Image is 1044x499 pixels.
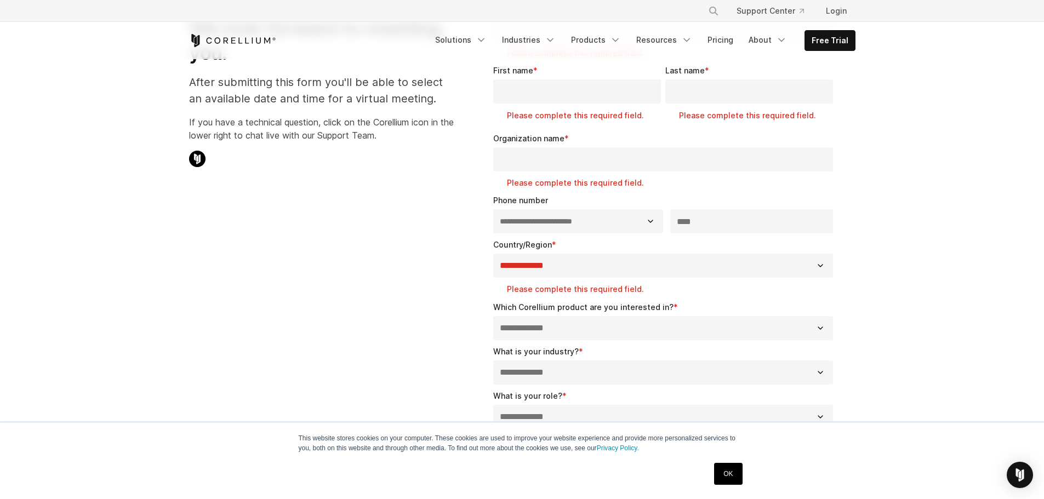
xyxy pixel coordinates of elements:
div: Navigation Menu [429,30,855,51]
span: Country/Region [493,240,552,249]
a: Products [564,30,627,50]
div: Open Intercom Messenger [1007,462,1033,488]
label: Please complete this required field. [507,177,838,188]
a: Login [817,1,855,21]
span: Which Corellium product are you interested in? [493,302,674,312]
a: Pricing [701,30,740,50]
div: Navigation Menu [695,1,855,21]
label: Please complete this required field. [507,110,665,121]
label: Please complete this required field. [679,110,837,121]
span: First name [493,66,533,75]
a: About [742,30,794,50]
a: OK [714,463,742,485]
a: Resources [630,30,699,50]
button: Search [704,1,723,21]
span: What is your industry? [493,347,579,356]
label: Please complete this required field. [507,284,838,295]
a: Support Center [728,1,813,21]
span: Last name [665,66,705,75]
img: Corellium Chat Icon [189,151,206,167]
p: After submitting this form you'll be able to select an available date and time for a virtual meet... [189,74,454,107]
a: Privacy Policy. [597,444,639,452]
a: Solutions [429,30,493,50]
a: Corellium Home [189,34,276,47]
a: Industries [495,30,562,50]
span: Phone number [493,196,548,205]
p: This website stores cookies on your computer. These cookies are used to improve your website expe... [299,433,746,453]
a: Free Trial [805,31,855,50]
p: If you have a technical question, click on the Corellium icon in the lower right to chat live wit... [189,116,454,142]
span: Organization name [493,134,564,143]
span: What is your role? [493,391,562,400]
